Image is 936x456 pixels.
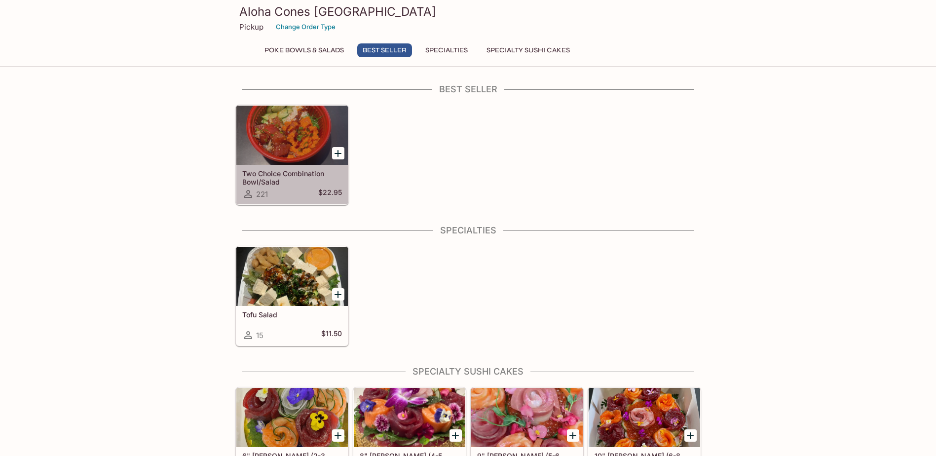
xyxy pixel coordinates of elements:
div: 6" Sushi Cake (2-3 people) [236,388,348,447]
span: 221 [256,190,268,199]
button: Specialty Sushi Cakes [481,43,575,57]
span: 15 [256,331,263,340]
button: Best Seller [357,43,412,57]
div: 10" Sushi Cake (6-8 people) [589,388,700,447]
h5: Tofu Salad [242,310,342,319]
h5: $11.50 [321,329,342,341]
p: Pickup [239,22,263,32]
div: 9" Sushi Cake (5-6 people) [471,388,583,447]
a: Two Choice Combination Bowl/Salad221$22.95 [236,105,348,205]
h4: Best Seller [235,84,701,95]
button: Poke Bowls & Salads [259,43,349,57]
div: Tofu Salad [236,247,348,306]
button: Add 8" Sushi Cake (4-5 people) [449,429,462,442]
button: Add Two Choice Combination Bowl/Salad [332,147,344,159]
button: Add 9" Sushi Cake (5-6 people) [567,429,579,442]
h4: Specialty Sushi Cakes [235,366,701,377]
button: Specialties [420,43,473,57]
button: Add Tofu Salad [332,288,344,301]
button: Add 6" Sushi Cake (2-3 people) [332,429,344,442]
button: Add 10" Sushi Cake (6-8 people) [684,429,697,442]
button: Change Order Type [271,19,340,35]
h4: Specialties [235,225,701,236]
h5: $22.95 [318,188,342,200]
h3: Aloha Cones [GEOGRAPHIC_DATA] [239,4,697,19]
div: 8" Sushi Cake (4-5 people) [354,388,465,447]
div: Two Choice Combination Bowl/Salad [236,106,348,165]
a: Tofu Salad15$11.50 [236,246,348,346]
h5: Two Choice Combination Bowl/Salad [242,169,342,186]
